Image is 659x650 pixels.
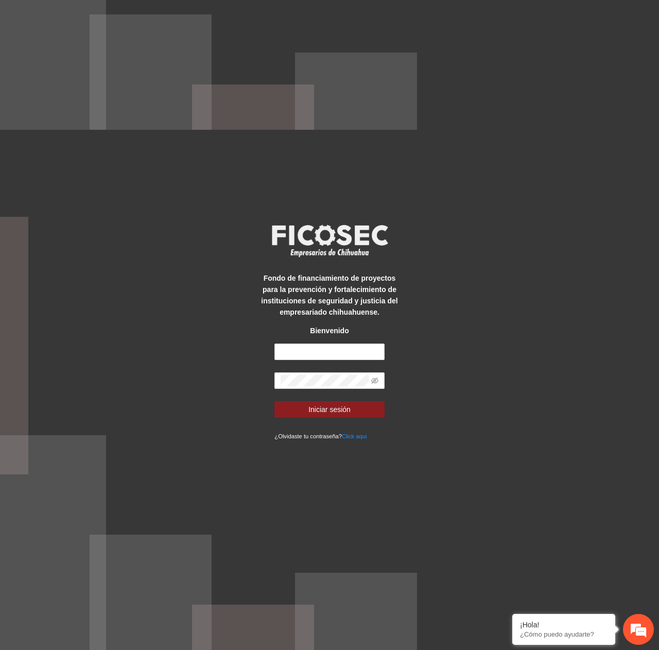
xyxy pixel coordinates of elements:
[265,221,394,260] img: logo
[520,621,608,629] div: ¡Hola!
[310,327,349,335] strong: Bienvenido
[308,404,351,415] span: Iniciar sesión
[274,401,384,418] button: Iniciar sesión
[520,630,608,638] p: ¿Cómo puedo ayudarte?
[261,274,397,316] strong: Fondo de financiamiento de proyectos para la prevención y fortalecimiento de instituciones de seg...
[371,377,378,384] span: eye-invisible
[342,433,367,439] a: Click aqui
[274,433,367,439] small: ¿Olvidaste tu contraseña?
